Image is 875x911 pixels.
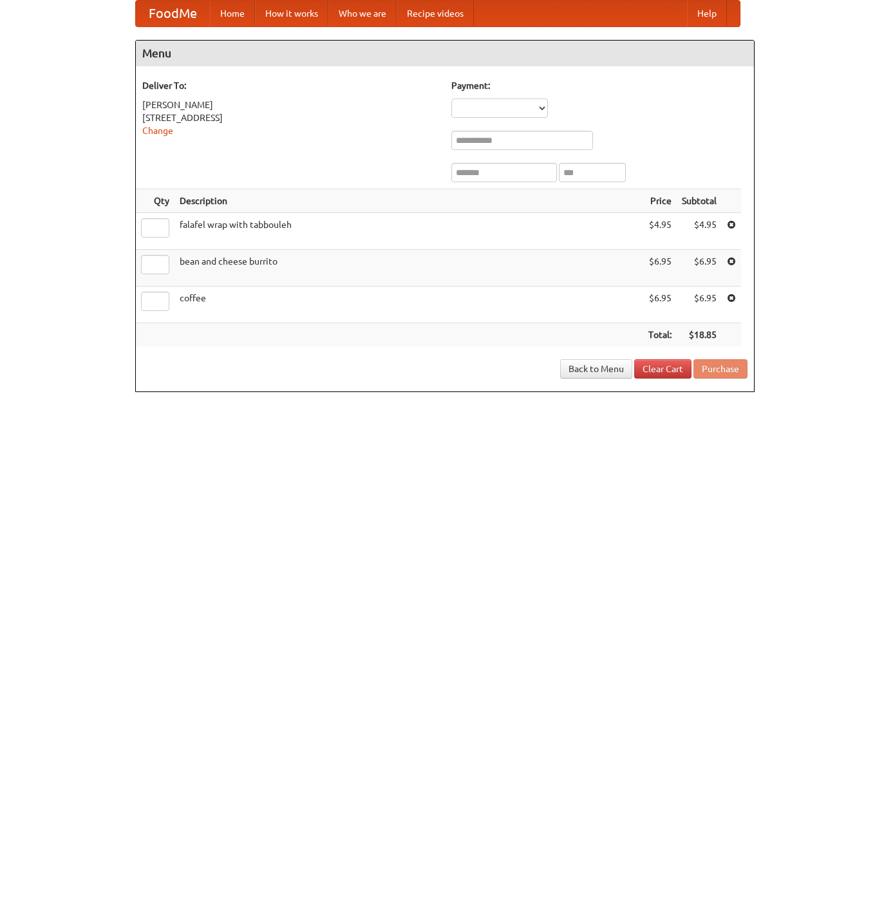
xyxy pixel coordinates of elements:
[136,41,754,66] h4: Menu
[677,213,722,250] td: $4.95
[643,286,677,323] td: $6.95
[693,359,748,379] button: Purchase
[677,286,722,323] td: $6.95
[174,189,643,213] th: Description
[677,250,722,286] td: $6.95
[643,250,677,286] td: $6.95
[397,1,474,26] a: Recipe videos
[560,359,632,379] a: Back to Menu
[174,286,643,323] td: coffee
[210,1,255,26] a: Home
[677,323,722,347] th: $18.85
[677,189,722,213] th: Subtotal
[136,189,174,213] th: Qty
[174,250,643,286] td: bean and cheese burrito
[634,359,692,379] a: Clear Cart
[451,79,748,92] h5: Payment:
[687,1,727,26] a: Help
[142,126,173,136] a: Change
[328,1,397,26] a: Who we are
[255,1,328,26] a: How it works
[643,213,677,250] td: $4.95
[142,111,438,124] div: [STREET_ADDRESS]
[643,323,677,347] th: Total:
[136,1,210,26] a: FoodMe
[142,99,438,111] div: [PERSON_NAME]
[174,213,643,250] td: falafel wrap with tabbouleh
[643,189,677,213] th: Price
[142,79,438,92] h5: Deliver To:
